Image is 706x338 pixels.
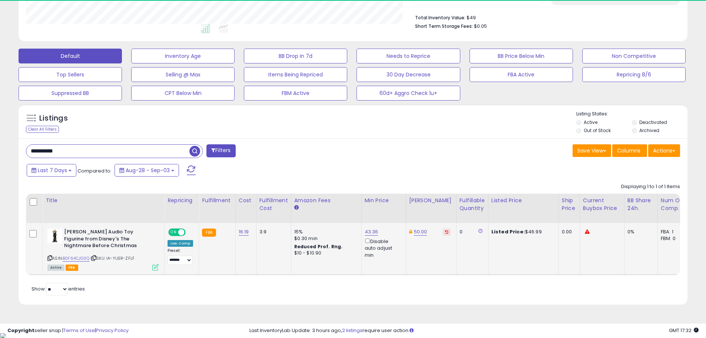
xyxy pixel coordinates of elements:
[661,235,685,242] div: FBM: 0
[612,144,647,157] button: Columns
[244,49,347,63] button: BB Drop in 7d
[239,228,249,236] a: 16.19
[470,49,573,63] button: BB Price Below Min
[357,67,460,82] button: 30 Day Decrease
[19,67,122,82] button: Top Sellers
[169,229,178,236] span: ON
[259,197,288,212] div: Fulfillment Cost
[573,144,611,157] button: Save View
[357,49,460,63] button: Needs to Reprice
[46,197,161,204] div: Title
[244,67,347,82] button: Items Being Repriced
[445,230,448,234] i: Revert to store-level Dynamic Max Price
[294,229,356,235] div: 15%
[415,13,674,22] li: $49
[294,250,356,256] div: $10 - $10.90
[342,327,362,334] a: 2 listings
[26,126,59,133] div: Clear All Filters
[576,111,687,118] p: Listing States:
[365,228,378,236] a: 43.36
[7,327,34,334] strong: Copyright
[64,229,154,251] b: [PERSON_NAME] Audio Toy Figurine from Disney's The Nightmare Before Christmas
[661,197,688,212] div: Num of Comp.
[32,285,85,292] span: Show: entries
[168,240,193,247] div: Low. Comp
[63,255,89,262] a: B0F64CJG3Q
[19,86,122,101] button: Suppressed BB
[168,248,193,265] div: Preset:
[131,86,235,101] button: CPT Below Min
[415,23,473,29] b: Short Term Storage Fees:
[669,327,699,334] span: 2025-09-11 17:32 GMT
[39,113,68,124] h5: Listings
[294,197,358,204] div: Amazon Fees
[63,327,95,334] a: Terms of Use
[244,86,347,101] button: FBM Active
[661,229,685,235] div: FBA: 1
[38,167,67,174] span: Last 7 Days
[409,229,412,234] i: This overrides the store level Dynamic Max Price for this listing
[7,327,129,334] div: seller snap | |
[357,86,460,101] button: 60d+ Aggro Check 1u+
[460,229,483,235] div: 0
[617,147,640,154] span: Columns
[294,243,343,250] b: Reduced Prof. Rng.
[491,228,525,235] b: Listed Price:
[365,237,400,259] div: Disable auto adjust min
[239,197,253,204] div: Cost
[584,127,611,134] label: Out of Stock
[168,197,196,204] div: Repricing
[294,235,356,242] div: $0.30 min
[627,197,654,212] div: BB Share 24h.
[126,167,170,174] span: Aug-28 - Sep-03
[259,229,285,235] div: 3.9
[627,229,652,235] div: 0%
[491,197,556,204] div: Listed Price
[206,144,235,157] button: Filters
[648,144,680,157] button: Actions
[639,119,667,125] label: Deactivated
[562,197,577,212] div: Ship Price
[414,228,427,236] a: 50.00
[582,49,686,63] button: Non Competitive
[582,67,686,82] button: Repricing 8/6
[294,204,299,211] small: Amazon Fees.
[185,229,196,236] span: OFF
[584,119,597,125] label: Active
[415,14,465,21] b: Total Inventory Value:
[77,167,112,174] span: Compared to:
[621,183,680,190] div: Displaying 1 to 1 of 1 items
[562,229,574,235] div: 0.00
[474,23,487,30] span: $0.05
[47,229,62,243] img: 31I2nUK9HcL._SL40_.jpg
[47,229,159,270] div: ASIN:
[249,327,699,334] div: Last InventoryLab Update: 3 hours ago, require user action.
[409,197,453,204] div: [PERSON_NAME]
[19,49,122,63] button: Default
[583,197,621,212] div: Current Buybox Price
[460,197,485,212] div: Fulfillable Quantity
[131,49,235,63] button: Inventory Age
[131,67,235,82] button: Selling @ Max
[365,197,403,204] div: Min Price
[470,67,573,82] button: FBA Active
[491,229,553,235] div: $46.99
[202,197,232,204] div: Fulfillment
[202,229,216,237] small: FBA
[90,255,135,261] span: | SKU: IA-YUER-ZFLF
[27,164,76,177] button: Last 7 Days
[47,265,64,271] span: All listings currently available for purchase on Amazon
[115,164,179,177] button: Aug-28 - Sep-03
[66,265,78,271] span: FBA
[96,327,129,334] a: Privacy Policy
[639,127,659,134] label: Archived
